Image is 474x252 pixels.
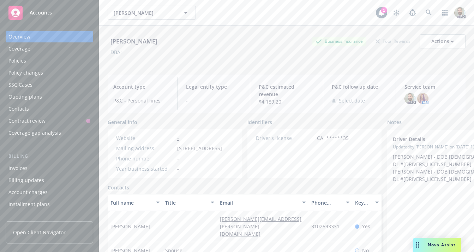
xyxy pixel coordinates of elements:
[422,6,436,20] a: Search
[259,83,314,98] span: P&C estimated revenue
[113,97,169,104] span: P&C - Personal lines
[113,83,169,90] span: Account type
[6,199,93,210] a: Installment plans
[454,7,466,18] img: photo
[13,229,66,236] span: Open Client Navigator
[8,55,26,66] div: Policies
[116,134,174,142] div: Website
[177,165,179,172] span: -
[165,223,167,230] span: -
[6,55,93,66] a: Policies
[8,187,48,198] div: Account charges
[220,216,301,237] a: [PERSON_NAME][EMAIL_ADDRESS][PERSON_NAME][DOMAIN_NAME]
[8,175,44,186] div: Billing updates
[6,79,93,90] a: SSC Cases
[6,187,93,198] a: Account charges
[165,199,206,206] div: Title
[438,6,452,20] a: Switch app
[110,48,124,56] div: DBA: -
[8,199,50,210] div: Installment plans
[413,238,422,252] div: Drag to move
[114,9,175,17] span: [PERSON_NAME]
[308,194,352,211] button: Phone number
[108,37,160,46] div: [PERSON_NAME]
[312,37,366,46] div: Business Insurance
[311,199,342,206] div: Phone number
[217,194,308,211] button: Email
[8,163,28,174] div: Invoices
[108,118,137,126] span: General info
[186,97,241,104] span: -
[6,115,93,127] a: Contract review
[339,97,365,104] span: Select date
[352,194,382,211] button: Key contact
[389,6,403,20] a: Stop snowing
[6,43,93,54] a: Coverage
[8,115,46,127] div: Contract review
[428,242,456,248] span: Nova Assist
[332,83,387,90] span: P&C follow up date
[259,98,314,105] span: $4,189.20
[387,118,402,127] span: Notes
[372,37,414,46] div: Total Rewards
[8,127,61,139] div: Coverage gap analysis
[110,199,152,206] div: Full name
[108,184,129,191] a: Contacts
[6,127,93,139] a: Coverage gap analysis
[6,163,93,174] a: Invoices
[6,153,93,160] div: Billing
[362,223,370,230] span: Yes
[404,83,460,90] span: Service team
[420,34,466,48] button: Actions
[110,223,150,230] span: [PERSON_NAME]
[311,223,345,230] a: 3102593331
[108,194,162,211] button: Full name
[8,103,29,115] div: Contacts
[406,6,420,20] a: Report a Bug
[8,79,32,90] div: SSC Cases
[355,199,371,206] div: Key contact
[6,91,93,102] a: Quoting plans
[6,31,93,42] a: Overview
[177,135,179,141] a: -
[8,31,30,42] div: Overview
[431,35,454,48] div: Actions
[116,145,174,152] div: Mailing address
[177,155,179,162] span: -
[8,67,43,78] div: Policy changes
[116,155,174,162] div: Phone number
[6,175,93,186] a: Billing updates
[108,6,196,20] button: [PERSON_NAME]
[8,43,30,54] div: Coverage
[186,83,241,90] span: Legal entity type
[417,93,428,104] img: photo
[6,3,93,23] a: Accounts
[381,7,387,13] div: 1
[177,145,222,152] span: [STREET_ADDRESS]
[247,118,272,126] span: Identifiers
[413,238,461,252] button: Nova Assist
[6,103,93,115] a: Contacts
[220,199,298,206] div: Email
[256,134,314,142] div: Driver's license
[30,10,52,16] span: Accounts
[162,194,217,211] button: Title
[6,67,93,78] a: Policy changes
[116,165,174,172] div: Year business started
[8,91,42,102] div: Quoting plans
[404,93,416,104] img: photo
